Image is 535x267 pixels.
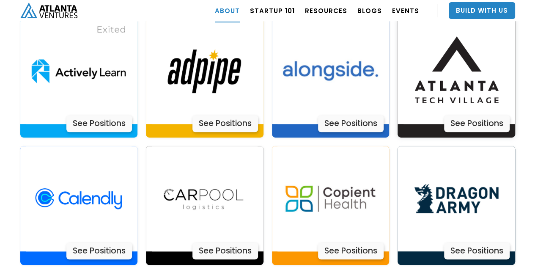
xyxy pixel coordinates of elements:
[398,18,515,138] a: Actively LearnSee Positions
[66,242,132,259] div: See Positions
[444,242,510,259] div: See Positions
[449,2,515,19] a: Build With Us
[398,146,515,265] a: Actively LearnSee Positions
[444,115,510,132] div: See Positions
[66,115,132,132] div: See Positions
[192,115,258,132] div: See Positions
[26,146,132,252] img: Actively Learn
[20,146,138,265] a: Actively LearnSee Positions
[318,115,384,132] div: See Positions
[318,242,384,259] div: See Positions
[146,146,263,265] a: Actively LearnSee Positions
[403,18,509,124] img: Actively Learn
[277,18,383,124] img: Actively Learn
[192,242,258,259] div: See Positions
[272,18,390,138] a: Actively LearnSee Positions
[152,146,258,252] img: Actively Learn
[403,146,509,252] img: Actively Learn
[272,146,390,265] a: Actively LearnSee Positions
[152,18,258,124] img: Actively Learn
[20,18,138,138] a: Actively LearnSee Positions
[277,146,383,252] img: Actively Learn
[146,18,263,138] a: Actively LearnSee Positions
[26,18,132,124] img: Actively Learn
